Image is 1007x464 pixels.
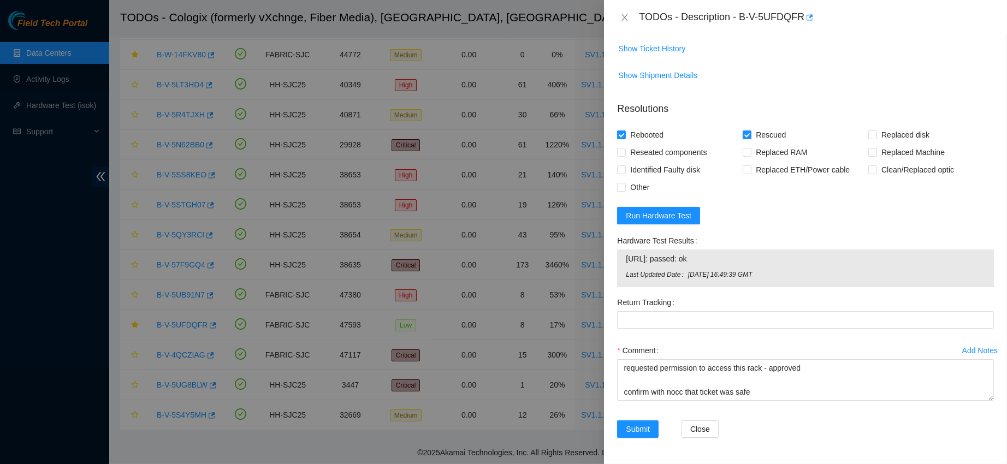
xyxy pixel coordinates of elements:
span: Close [690,423,710,435]
button: Add Notes [962,342,998,359]
input: Return Tracking [617,311,994,329]
span: close [620,13,629,22]
button: Run Hardware Test [617,207,700,224]
span: [URL]: passed: ok [626,253,985,265]
textarea: Comment [617,359,994,401]
span: Reseated components [626,144,711,161]
button: Submit [617,420,659,438]
span: Last Updated Date [626,270,688,280]
span: Identified Faulty disk [626,161,704,179]
button: Show Shipment Details [618,67,698,84]
span: Submit [626,423,650,435]
span: Show Shipment Details [618,69,697,81]
span: Rescued [751,126,790,144]
label: Return Tracking [617,294,679,311]
p: Resolutions [617,93,994,116]
span: Replaced ETH/Power cable [751,161,854,179]
button: Close [617,13,632,23]
button: Show Ticket History [618,40,686,57]
span: Replaced disk [877,126,934,144]
div: TODOs - Description - B-V-5UFDQFR [639,9,994,26]
span: [DATE] 16:49:39 GMT [688,270,985,280]
span: Replaced Machine [877,144,949,161]
label: Comment [617,342,663,359]
label: Hardware Test Results [617,232,701,249]
span: Other [626,179,654,196]
span: Rebooted [626,126,668,144]
span: Clean/Replaced optic [877,161,958,179]
button: Close [682,420,719,438]
span: Show Ticket History [618,43,685,55]
span: Replaced RAM [751,144,811,161]
div: Add Notes [962,347,998,354]
span: Run Hardware Test [626,210,691,222]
